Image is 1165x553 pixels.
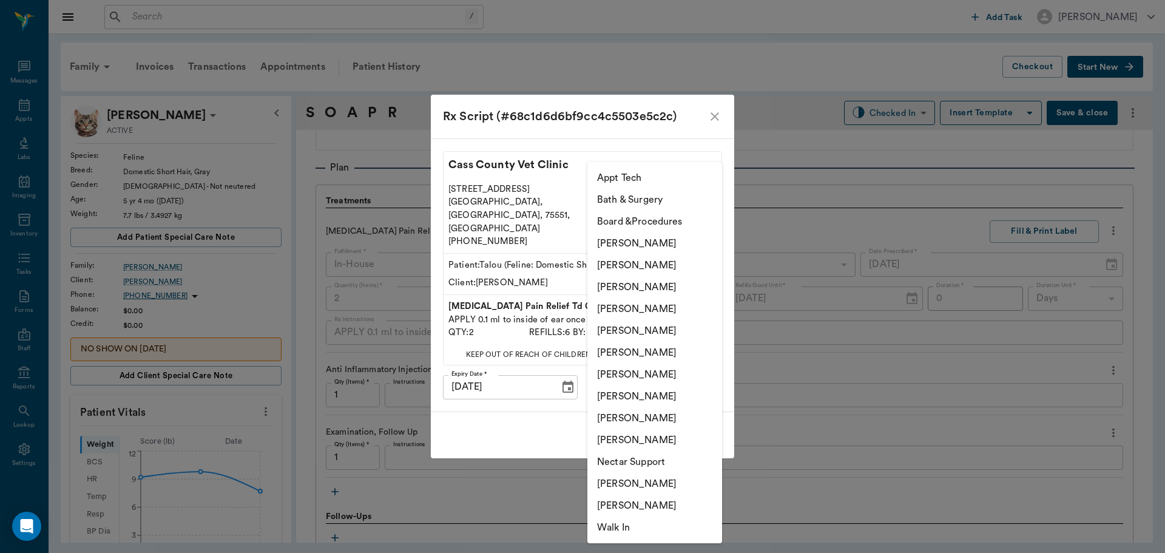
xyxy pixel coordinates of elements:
li: [PERSON_NAME] [587,364,722,385]
li: [PERSON_NAME] [587,473,722,495]
li: [PERSON_NAME] [587,407,722,429]
li: Appt Tech [587,167,722,189]
li: [PERSON_NAME] [587,232,722,254]
li: [PERSON_NAME] [587,276,722,298]
li: Walk In [587,517,722,538]
li: [PERSON_NAME] [587,385,722,407]
li: [PERSON_NAME] [587,254,722,276]
li: [PERSON_NAME] [587,320,722,342]
li: [PERSON_NAME] [587,342,722,364]
li: [PERSON_NAME] [587,429,722,451]
li: [PERSON_NAME] [587,298,722,320]
li: Bath & Surgery [587,189,722,211]
li: [PERSON_NAME] [587,495,722,517]
li: Board &Procedures [587,211,722,232]
div: Open Intercom Messenger [12,512,41,541]
li: Nectar Support [587,451,722,473]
